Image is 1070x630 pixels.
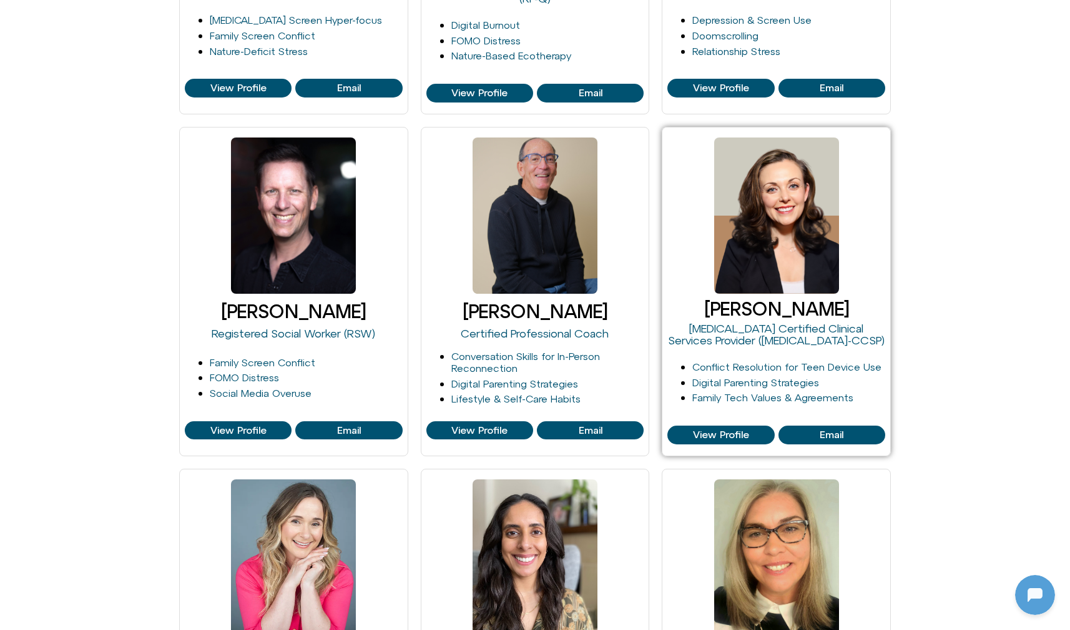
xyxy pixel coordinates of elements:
a: View Profile of Iris Glaser [537,84,644,102]
a: View Profile of Larry Borins [185,421,292,440]
img: N5FCcHC.png [3,359,21,376]
a: [PERSON_NAME] [704,298,849,319]
a: View Profile of Harshi Sritharan [295,79,402,97]
span: Email [337,82,361,94]
a: View Profile of Larry Borins [295,421,402,440]
h2: [DOMAIN_NAME] [37,8,192,24]
span: View Profile [693,82,749,94]
a: Family Tech Values & Agreements [692,392,853,403]
a: View Profile of Melina Viola [667,426,774,444]
a: View Profile of Jessie Kussin [778,79,885,97]
a: Conversation Skills for In-Person Reconnection [451,351,600,374]
span: View Profile [451,425,508,436]
a: Digital Parenting Strategies [451,378,578,389]
a: Conflict Resolution for Teen Device Use [692,361,881,372]
a: [MEDICAL_DATA] Certified Clinical Services Provider ([MEDICAL_DATA]-CCSP) [668,322,885,347]
a: Digital Parenting Strategies [692,377,819,388]
img: N5FCcHC.png [11,6,31,26]
p: I notice you stepped away — that’s totally okay. Come back when you’re ready, I’m here to help. [36,326,223,371]
a: FOMO Distress [451,35,521,46]
p: Got it — share your email so I can pick up where we left off or start the quiz with you. [36,194,223,239]
span: View Profile [210,82,267,94]
a: Relationship Stress [692,46,780,57]
a: Lifestyle & Self-Care Habits [451,393,581,404]
p: hi [228,106,237,121]
img: N5FCcHC.png [3,292,21,310]
a: View Profile of Mark Diamond [537,421,644,440]
textarea: Message Input [21,402,194,415]
a: Nature-Deficit Stress [210,46,308,57]
a: View Profile of Harshi Sritharan [185,79,292,97]
span: Email [337,425,361,436]
a: Social Media Overuse [210,387,312,399]
span: View Profile [693,429,749,441]
a: [MEDICAL_DATA] Screen Hyper-focus [210,14,382,26]
a: Certified Professional Coach [461,327,609,340]
img: N5FCcHC.png [3,160,21,177]
p: Hey — I’m [DOMAIN_NAME], your balance coach. Thanks for being here. [36,142,223,172]
span: Email [579,87,602,99]
img: N5FCcHC.png [3,226,21,244]
svg: Voice Input Button [214,399,233,419]
a: Digital Burnout [451,19,520,31]
a: View Profile of Jessie Kussin [667,79,774,97]
p: [DATE] [109,75,142,90]
iframe: Botpress [1015,575,1055,615]
a: Doomscrolling [692,30,758,41]
span: View Profile [210,425,267,436]
a: [PERSON_NAME] [221,301,366,322]
p: Got it — share your email so I can pick up where we left off or start the quiz with you. [36,260,223,305]
a: View Profile of Mark Diamond [426,421,533,440]
a: Nature-Based Ecotherapy [451,50,571,61]
a: View Profile of Melina Viola [778,426,885,444]
span: Email [820,82,843,94]
span: Email [579,425,602,436]
a: Family Screen Conflict [210,357,315,368]
button: Expand Header Button [3,3,247,29]
a: FOMO Distress [210,372,279,383]
a: Family Screen Conflict [210,30,315,41]
a: Depression & Screen Use [692,14,812,26]
a: View Profile of Iris Glaser [426,84,533,102]
svg: Restart Conversation Button [197,6,218,27]
span: View Profile [451,87,508,99]
a: Registered Social Worker (RSW) [212,327,375,340]
svg: Close Chatbot Button [218,6,239,27]
span: Email [820,429,843,441]
a: [PERSON_NAME] [463,301,607,322]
